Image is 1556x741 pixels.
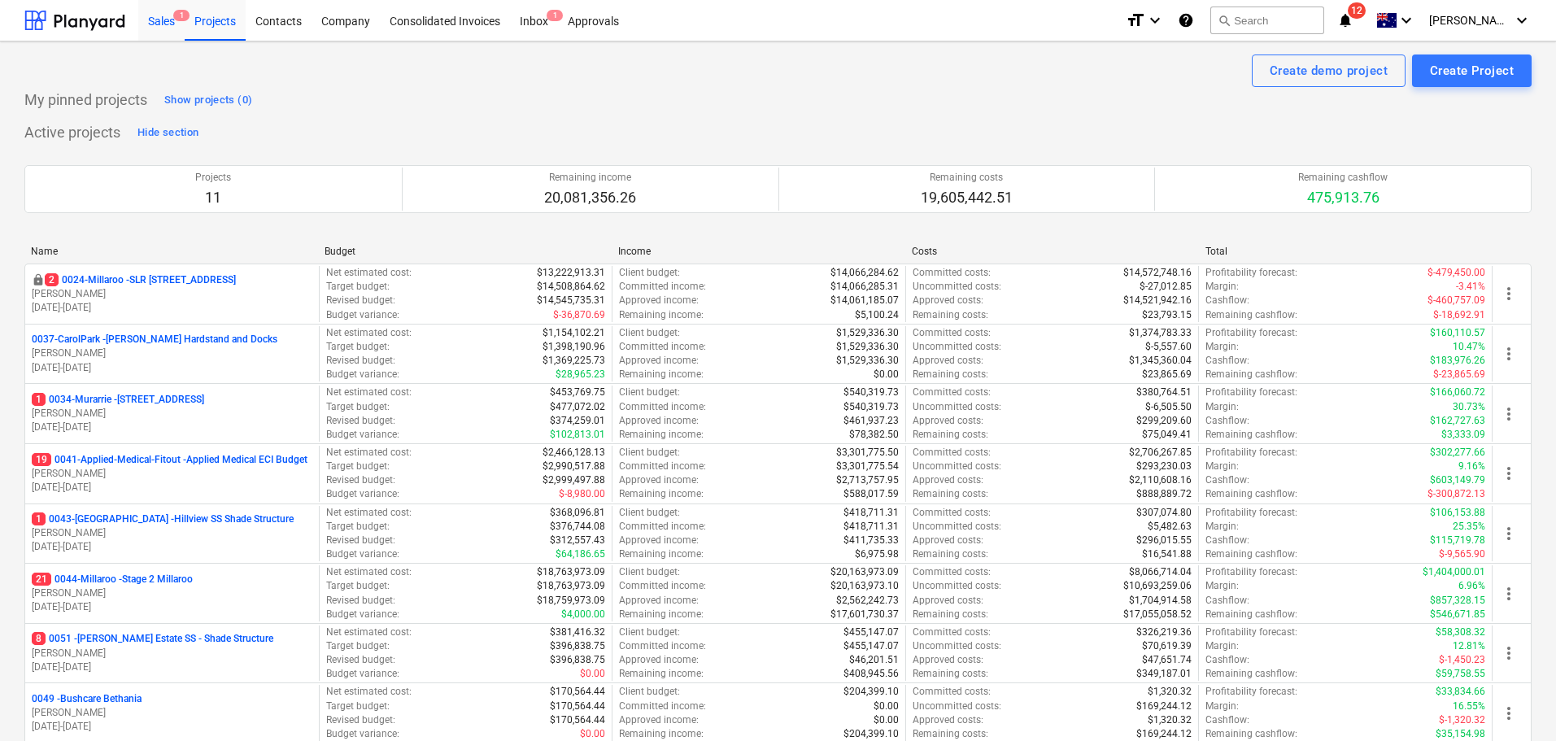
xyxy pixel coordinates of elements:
p: $-8,980.00 [559,487,605,501]
p: 0049 - Bushcare Bethania [32,692,142,706]
p: Committed costs : [913,625,991,639]
p: $14,066,284.62 [830,266,899,280]
p: $70,619.39 [1142,639,1192,653]
div: 0037-CarolPark -[PERSON_NAME] Hardstand and Docks[PERSON_NAME][DATE]-[DATE] [32,333,312,374]
button: Search [1210,7,1324,34]
p: Client budget : [619,446,680,460]
p: Active projects [24,123,120,142]
p: Remaining costs : [913,308,988,322]
p: Margin : [1205,460,1239,473]
p: Client budget : [619,266,680,280]
p: Client budget : [619,565,680,579]
p: $3,333.09 [1441,428,1485,442]
button: Show projects (0) [160,87,256,113]
p: 0044-Millaroo - Stage 2 Millaroo [32,573,193,586]
p: $-479,450.00 [1427,266,1485,280]
p: $1,404,000.01 [1423,565,1485,579]
p: $20,163,973.10 [830,579,899,593]
p: $78,382.50 [849,428,899,442]
p: Remaining costs : [913,428,988,442]
p: $312,557.43 [550,534,605,547]
p: $14,066,285.31 [830,280,899,294]
p: Target budget : [326,400,390,414]
p: Target budget : [326,579,390,593]
p: $166,060.72 [1430,386,1485,399]
p: $2,706,267.85 [1129,446,1192,460]
p: $381,416.32 [550,625,605,639]
i: format_size [1126,11,1145,30]
div: Total [1205,246,1486,257]
p: Projects [195,171,231,185]
p: 25.35% [1453,520,1485,534]
p: $418,711.31 [843,520,899,534]
p: Uncommitted costs : [913,579,1001,593]
p: Profitability forecast : [1205,625,1297,639]
p: Budget variance : [326,308,399,322]
p: $5,100.24 [855,308,899,322]
p: $1,345,360.04 [1129,354,1192,368]
p: $14,521,942.16 [1123,294,1192,307]
p: Approved income : [619,594,699,608]
p: $3,301,775.54 [836,460,899,473]
p: Remaining costs : [913,368,988,381]
p: Profitability forecast : [1205,326,1297,340]
p: Remaining income : [619,547,704,561]
p: Remaining cashflow [1298,171,1388,185]
p: $-6,505.50 [1145,400,1192,414]
p: Committed costs : [913,326,991,340]
p: 0037-CarolPark - [PERSON_NAME] Hardstand and Docks [32,333,277,347]
p: $17,601,730.37 [830,608,899,621]
p: [DATE] - [DATE] [32,540,312,554]
p: Target budget : [326,460,390,473]
p: Committed income : [619,460,706,473]
span: more_vert [1499,344,1519,364]
p: Remaining costs [921,171,1013,185]
p: $162,727.63 [1430,414,1485,428]
p: 0051 - [PERSON_NAME] Estate SS - Shade Structure [32,632,273,646]
span: 1 [547,10,563,21]
p: Revised budget : [326,473,395,487]
p: $1,369,225.73 [543,354,605,368]
p: $1,398,190.96 [543,340,605,354]
p: Target budget : [326,340,390,354]
div: Create demo project [1270,60,1388,81]
p: [DATE] - [DATE] [32,660,312,674]
p: $1,529,336.30 [836,354,899,368]
p: $368,096.81 [550,506,605,520]
i: keyboard_arrow_down [1512,11,1532,30]
p: $540,319.73 [843,386,899,399]
p: $453,769.75 [550,386,605,399]
p: [DATE] - [DATE] [32,421,312,434]
p: $14,572,748.16 [1123,266,1192,280]
p: Cashflow : [1205,534,1249,547]
p: $455,147.07 [843,625,899,639]
p: $14,061,185.07 [830,294,899,307]
p: Profitability forecast : [1205,386,1297,399]
p: Committed costs : [913,446,991,460]
p: $461,937.23 [843,414,899,428]
p: Client budget : [619,326,680,340]
p: 9.16% [1458,460,1485,473]
p: Committed income : [619,340,706,354]
p: $293,230.03 [1136,460,1192,473]
p: $546,671.85 [1430,608,1485,621]
p: Approved costs : [913,594,983,608]
p: $0.00 [874,368,899,381]
div: 10043-[GEOGRAPHIC_DATA] -Hillview SS Shade Structure[PERSON_NAME][DATE]-[DATE] [32,512,312,554]
p: Revised budget : [326,594,395,608]
div: Show projects (0) [164,91,252,110]
p: $16,541.88 [1142,547,1192,561]
p: $376,744.08 [550,520,605,534]
p: $396,838.75 [550,639,605,653]
p: $603,149.79 [1430,473,1485,487]
p: Revised budget : [326,354,395,368]
p: Margin : [1205,280,1239,294]
span: 8 [32,632,46,645]
p: $4,000.00 [561,608,605,621]
p: Net estimated cost : [326,506,412,520]
p: Budget variance : [326,368,399,381]
p: Committed income : [619,280,706,294]
p: 19,605,442.51 [921,188,1013,207]
p: Net estimated cost : [326,446,412,460]
p: Margin : [1205,639,1239,653]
